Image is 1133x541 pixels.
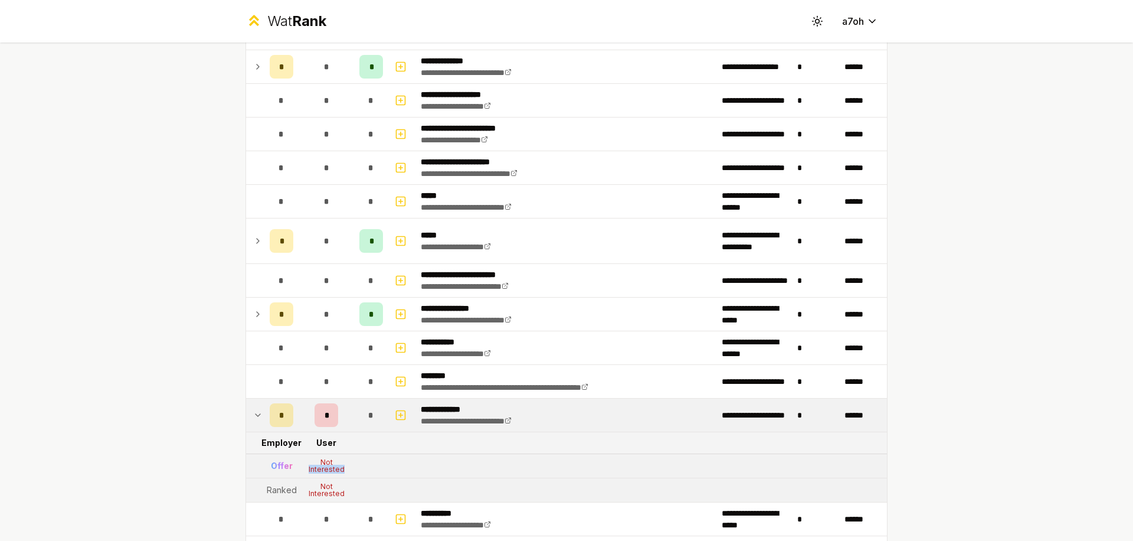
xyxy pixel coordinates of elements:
div: Not Interested [303,459,350,473]
button: a7oh [833,11,888,32]
div: Offer [271,460,293,472]
div: Wat [267,12,326,31]
td: Employer [265,432,298,454]
span: Rank [292,12,326,30]
span: a7oh [842,14,864,28]
a: WatRank [245,12,326,31]
div: Not Interested [303,483,350,497]
td: User [298,432,355,454]
div: Ranked [267,484,297,496]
